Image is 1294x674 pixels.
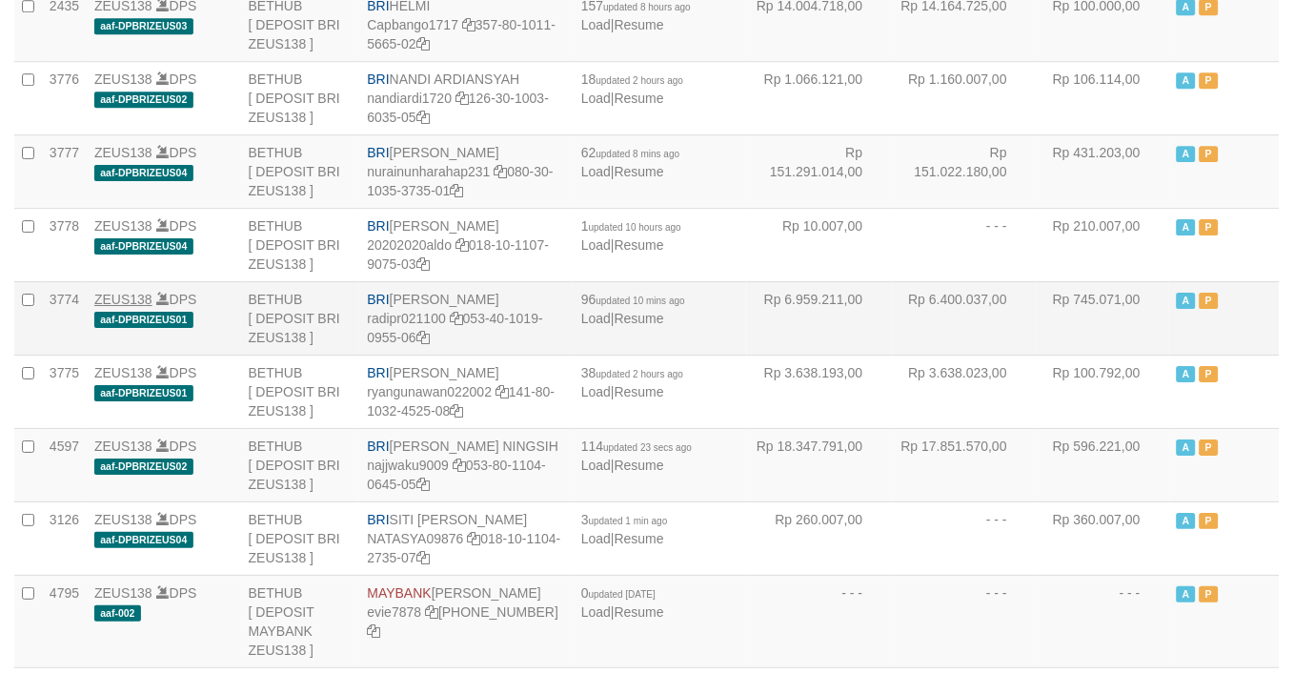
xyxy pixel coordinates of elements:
[359,61,574,134] td: NANDI ARDIANSYAH 126-30-1003-6035-05
[1177,293,1196,309] span: Active
[455,237,469,253] a: Copy 20202020aldo to clipboard
[615,604,664,620] a: Resume
[241,208,360,281] td: BETHUB [ DEPOSIT BRI ZEUS138 ]
[589,516,668,526] span: updated 1 min ago
[42,501,87,575] td: 3126
[42,61,87,134] td: 3776
[359,355,574,428] td: [PERSON_NAME] 141-80-1032-4525-08
[1036,208,1169,281] td: Rp 210.007,00
[94,238,193,255] span: aaf-DPBRIZEUS04
[892,208,1037,281] td: - - -
[747,134,892,208] td: Rp 151.291.014,00
[87,575,241,667] td: DPS
[892,575,1037,667] td: - - -
[367,218,389,234] span: BRI
[359,575,574,667] td: [PERSON_NAME] [PHONE_NUMBER]
[87,208,241,281] td: DPS
[603,2,691,12] span: updated 8 hours ago
[495,384,509,399] a: Copy ryangunawan022002 to clipboard
[367,512,389,527] span: BRI
[581,292,685,326] span: |
[94,218,152,234] a: ZEUS138
[1177,219,1196,235] span: Active
[241,428,360,501] td: BETHUB [ DEPOSIT BRI ZEUS138 ]
[94,439,152,454] a: ZEUS138
[596,296,685,306] span: updated 10 mins ago
[1200,439,1219,456] span: Paused
[581,237,611,253] a: Load
[367,458,449,473] a: najjwaku9009
[1177,72,1196,89] span: Active
[581,439,692,473] span: |
[747,501,892,575] td: Rp 260.007,00
[94,512,152,527] a: ZEUS138
[416,110,430,125] a: Copy 126301003603505 to clipboard
[42,575,87,667] td: 4795
[359,134,574,208] td: [PERSON_NAME] 080-30-1035-3735-01
[615,237,664,253] a: Resume
[42,428,87,501] td: 4597
[87,281,241,355] td: DPS
[892,134,1037,208] td: Rp 151.022.180,00
[747,428,892,501] td: Rp 18.347.791,00
[416,330,430,345] a: Copy 053401019095506 to clipboard
[892,281,1037,355] td: Rp 6.400.037,00
[367,91,452,106] a: nandiardi1720
[1177,366,1196,382] span: Active
[615,91,664,106] a: Resume
[747,355,892,428] td: Rp 3.638.193,00
[596,75,684,86] span: updated 2 hours ago
[1200,366,1219,382] span: Paused
[94,165,193,181] span: aaf-DPBRIZEUS04
[581,91,611,106] a: Load
[94,18,193,34] span: aaf-DPBRIZEUS03
[615,311,664,326] a: Resume
[367,145,389,160] span: BRI
[892,61,1037,134] td: Rp 1.160.007,00
[87,61,241,134] td: DPS
[1200,72,1219,89] span: Paused
[581,17,611,32] a: Load
[42,281,87,355] td: 3774
[94,365,152,380] a: ZEUS138
[581,439,692,454] span: 114
[615,17,664,32] a: Resume
[581,311,611,326] a: Load
[596,149,680,159] span: updated 8 mins ago
[1200,293,1219,309] span: Paused
[367,585,431,601] span: MAYBANK
[367,237,452,253] a: 20202020aldo
[367,311,446,326] a: radipr021100
[615,164,664,179] a: Resume
[94,312,193,328] span: aaf-DPBRIZEUS01
[615,384,664,399] a: Resume
[468,531,481,546] a: Copy NATASYA09876 to clipboard
[581,604,611,620] a: Load
[241,355,360,428] td: BETHUB [ DEPOSIT BRI ZEUS138 ]
[367,531,463,546] a: NATASYA09876
[451,183,464,198] a: Copy 080301035373501 to clipboard
[596,369,684,379] span: updated 2 hours ago
[581,512,668,546] span: |
[367,164,490,179] a: nurainunharahap231
[416,477,430,492] a: Copy 053801104064505 to clipboard
[367,623,380,639] a: Copy 8004940100 to clipboard
[87,355,241,428] td: DPS
[94,292,152,307] a: ZEUS138
[589,222,681,233] span: updated 10 hours ago
[367,292,389,307] span: BRI
[367,604,421,620] a: evie7878
[581,365,683,380] span: 38
[87,428,241,501] td: DPS
[94,532,193,548] span: aaf-DPBRIZEUS04
[1036,501,1169,575] td: Rp 360.007,00
[581,218,681,234] span: 1
[1036,428,1169,501] td: Rp 596.221,00
[581,585,656,601] span: 0
[1036,355,1169,428] td: Rp 100.792,00
[581,512,668,527] span: 3
[892,428,1037,501] td: Rp 17.851.570,00
[425,604,438,620] a: Copy evie7878 to clipboard
[1200,219,1219,235] span: Paused
[603,442,692,453] span: updated 23 secs ago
